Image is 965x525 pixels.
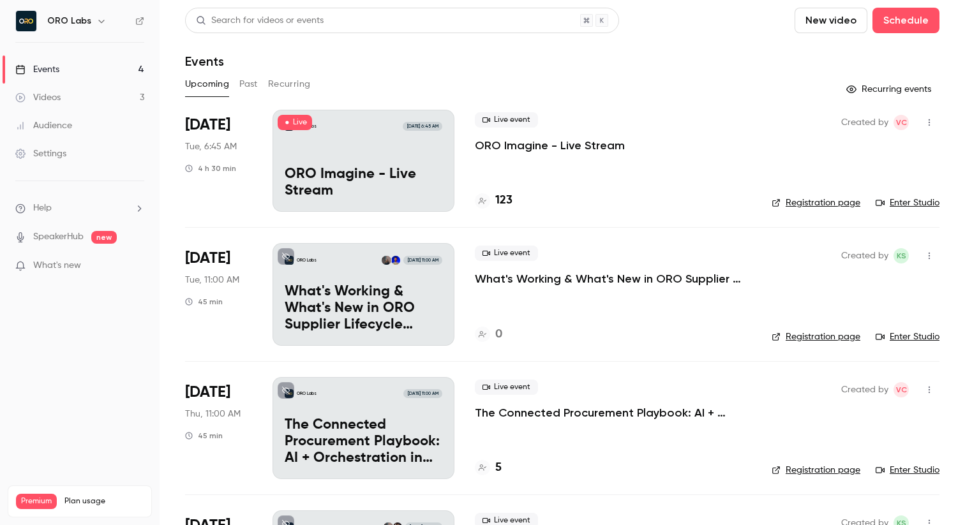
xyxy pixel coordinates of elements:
[475,380,538,395] span: Live event
[475,192,512,209] a: 123
[475,112,538,128] span: Live event
[841,115,888,130] span: Created by
[382,256,391,265] img: Kelli Stanley
[268,74,311,94] button: Recurring
[285,166,442,200] p: ORO Imagine - Live Stream
[285,417,442,466] p: The Connected Procurement Playbook: AI + Orchestration in Action
[297,257,317,263] p: ORO Labs
[841,248,888,263] span: Created by
[894,248,909,263] span: Kelli Stanley
[185,408,241,420] span: Thu, 11:00 AM
[185,115,230,135] span: [DATE]
[185,377,252,479] div: Oct 16 Thu, 11:00 AM (America/Detroit)
[876,464,939,477] a: Enter Studio
[273,377,454,479] a: The Connected Procurement Playbook: AI + Orchestration in ActionORO Labs[DATE] 11:00 AMThe Connec...
[91,231,117,244] span: new
[33,230,84,244] a: SpeakerHub
[239,74,258,94] button: Past
[196,14,324,27] div: Search for videos or events
[795,8,867,33] button: New video
[475,246,538,261] span: Live event
[772,464,860,477] a: Registration page
[872,8,939,33] button: Schedule
[495,459,502,477] h4: 5
[33,202,52,215] span: Help
[185,248,230,269] span: [DATE]
[876,196,939,209] a: Enter Studio
[129,260,144,272] iframe: Noticeable Trigger
[33,259,81,272] span: What's new
[16,494,57,509] span: Premium
[185,382,230,403] span: [DATE]
[495,326,502,343] h4: 0
[894,382,909,397] span: Vlad Croitoru
[772,330,860,343] a: Registration page
[475,326,502,343] a: 0
[185,74,229,94] button: Upcoming
[403,122,442,131] span: [DATE] 6:45 AM
[495,192,512,209] h4: 123
[185,163,236,174] div: 4 h 30 min
[15,91,61,104] div: Videos
[475,405,751,420] a: The Connected Procurement Playbook: AI + Orchestration in Action
[15,147,66,160] div: Settings
[273,110,454,212] a: ORO Imagine - Live StreamORO Labs[DATE] 6:45 AMORO Imagine - Live Stream
[897,248,906,263] span: KS
[185,274,239,286] span: Tue, 11:00 AM
[876,330,939,343] a: Enter Studio
[896,115,907,130] span: VC
[15,202,144,215] li: help-dropdown-opener
[475,138,625,153] a: ORO Imagine - Live Stream
[475,459,502,477] a: 5
[896,382,907,397] span: VC
[894,115,909,130] span: Vlad Croitoru
[185,140,237,153] span: Tue, 6:45 AM
[273,243,454,345] a: What's Working & What's New in ORO Supplier Lifecycle MangementORO LabsHrishi KaikiniKelli Stanle...
[391,256,400,265] img: Hrishi Kaikini
[15,63,59,76] div: Events
[185,54,224,69] h1: Events
[841,79,939,100] button: Recurring events
[772,196,860,209] a: Registration page
[185,297,223,307] div: 45 min
[185,243,252,345] div: Oct 14 Tue, 10:00 AM (America/Chicago)
[64,496,144,507] span: Plan usage
[297,390,317,397] p: ORO Labs
[841,382,888,397] span: Created by
[285,284,442,333] p: What's Working & What's New in ORO Supplier Lifecycle Mangement
[15,119,72,132] div: Audience
[475,271,751,286] a: What's Working & What's New in ORO Supplier Lifecycle Mangement
[185,110,252,212] div: Oct 7 Tue, 12:45 PM (Europe/Amsterdam)
[403,389,442,398] span: [DATE] 11:00 AM
[185,431,223,441] div: 45 min
[278,115,312,130] span: Live
[403,256,442,265] span: [DATE] 11:00 AM
[47,15,91,27] h6: ORO Labs
[16,11,36,31] img: ORO Labs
